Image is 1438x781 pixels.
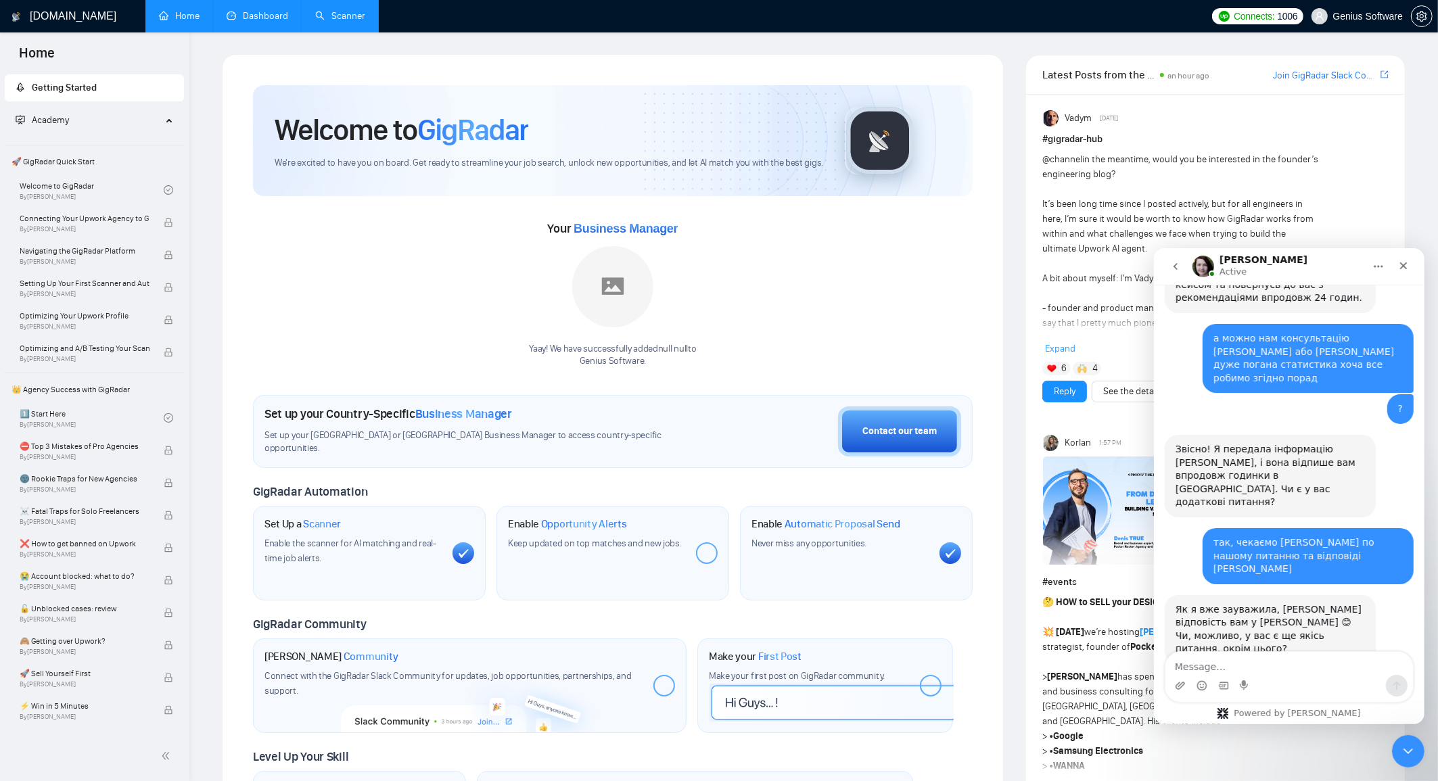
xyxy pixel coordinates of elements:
[164,478,173,488] span: lock
[32,114,69,126] span: Academy
[1411,5,1433,27] button: setting
[264,429,682,455] span: Set up your [GEOGRAPHIC_DATA] or [GEOGRAPHIC_DATA] Business Manager to access country-specific op...
[16,82,25,92] span: rocket
[20,518,149,526] span: By [PERSON_NAME]
[1315,11,1324,21] span: user
[20,680,149,688] span: By [PERSON_NAME]
[20,648,149,656] span: By [PERSON_NAME]
[303,517,341,531] span: Scanner
[264,517,341,531] h1: Set Up a
[1411,11,1433,22] a: setting
[264,670,632,696] span: Connect with the GigRadar Slack Community for updates, job opportunities, partnerships, and support.
[548,221,678,236] span: Your
[1278,9,1298,24] span: 1006
[161,749,175,763] span: double-left
[1061,362,1067,375] span: 6
[1273,68,1378,83] a: Join GigRadar Slack Community
[159,10,200,22] a: homeHome
[1092,381,1174,402] button: See the details
[529,355,696,368] p: Genius Software .
[20,355,149,363] span: By [PERSON_NAME]
[20,550,149,559] span: By [PERSON_NAME]
[227,10,288,22] a: dashboardDashboard
[341,670,600,732] img: slackcommunity-bg.png
[751,538,866,549] span: Never miss any opportunities.
[1100,112,1118,124] span: [DATE]
[20,713,149,721] span: By [PERSON_NAME]
[709,650,802,663] h1: Make your
[574,222,678,235] span: Business Manager
[838,406,961,456] button: Contact our team
[1234,9,1274,24] span: Connects:
[751,517,900,531] h1: Enable
[415,406,512,421] span: Business Manager
[11,6,21,28] img: logo
[508,517,627,531] h1: Enable
[572,246,653,327] img: placeholder.png
[1168,71,1210,80] span: an hour ago
[1154,248,1424,724] iframe: Intercom live chat
[253,749,348,764] span: Level Up Your Skill
[6,376,183,403] span: 👑 Agency Success with GigRadar
[1056,626,1084,638] strong: [DATE]
[508,538,682,549] span: Keep updated on top matches and new jobs.
[1043,456,1205,565] img: F09HV7Q5KUN-Denis%20True.png
[20,309,149,323] span: Optimizing Your Upwork Profile
[164,608,173,617] span: lock
[1042,66,1156,83] span: Latest Posts from the GigRadar Community
[20,258,149,266] span: By [PERSON_NAME]
[1042,132,1389,147] h1: # gigradar-hub
[164,283,173,292] span: lock
[1099,437,1121,449] span: 1:57 PM
[1077,364,1087,373] img: 🙌
[1042,575,1389,590] h1: # events
[1392,735,1424,767] iframe: Intercom live chat
[264,650,398,663] h1: [PERSON_NAME]
[164,348,173,357] span: lock
[164,315,173,325] span: lock
[275,112,528,148] h1: Welcome to
[5,74,184,101] li: Getting Started
[164,218,173,227] span: lock
[20,277,149,290] span: Setting Up Your First Scanner and Auto-Bidder
[253,484,367,499] span: GigRadar Automation
[20,504,149,518] span: ☠️ Fatal Traps for Solo Freelancers
[1103,384,1163,399] a: See the details
[1045,343,1075,354] span: Expand
[1042,152,1320,494] div: in the meantime, would you be interested in the founder’s engineering blog? It’s been long time s...
[16,115,25,124] span: fund-projection-screen
[16,114,69,126] span: Academy
[1140,626,1210,638] a: [PERSON_NAME]
[709,670,885,682] span: Make your first post on GigRadar community.
[164,185,173,195] span: check-circle
[1053,745,1143,757] strong: Samsung Electronics
[20,472,149,486] span: 🌚 Rookie Traps for New Agencies
[164,673,173,682] span: lock
[1053,730,1084,742] strong: Google
[20,569,149,583] span: 😭 Account blocked: what to do?
[8,43,66,72] span: Home
[1053,760,1085,772] strong: WANNA
[1130,641,1301,653] strong: Pocket Rocket Agency and FSP Festival.
[164,705,173,715] span: lock
[20,602,149,615] span: 🔓 Unblocked cases: review
[1056,596,1288,608] strong: HOW to SELL your DESIGN 10x higher than you do now?
[1054,384,1075,399] a: Reply
[1042,626,1054,638] span: 💥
